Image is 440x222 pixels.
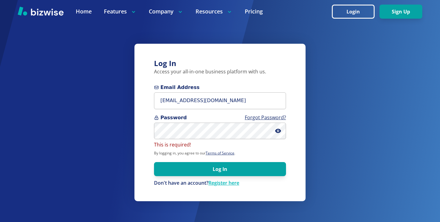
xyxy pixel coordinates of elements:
[104,8,137,15] p: Features
[380,9,422,15] a: Sign Up
[18,6,64,16] img: Bizwise Logo
[245,114,286,121] a: Forgot Password?
[154,142,286,148] p: This is required!
[154,180,286,187] p: Don't have an account?
[154,180,286,187] div: Don't have an account?Register here
[149,8,183,15] p: Company
[154,58,286,68] h3: Log In
[208,179,239,186] a: Register here
[154,84,286,91] span: Email Address
[206,150,234,156] a: Terms of Service
[154,114,286,121] span: Password
[154,92,286,109] input: you@example.com
[332,5,375,19] button: Login
[76,8,92,15] a: Home
[154,162,286,176] button: Log In
[196,8,233,15] p: Resources
[332,9,380,15] a: Login
[245,8,263,15] a: Pricing
[154,151,286,156] p: By logging in, you agree to our .
[154,68,286,75] p: Access your all-in-one business platform with us.
[380,5,422,19] button: Sign Up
